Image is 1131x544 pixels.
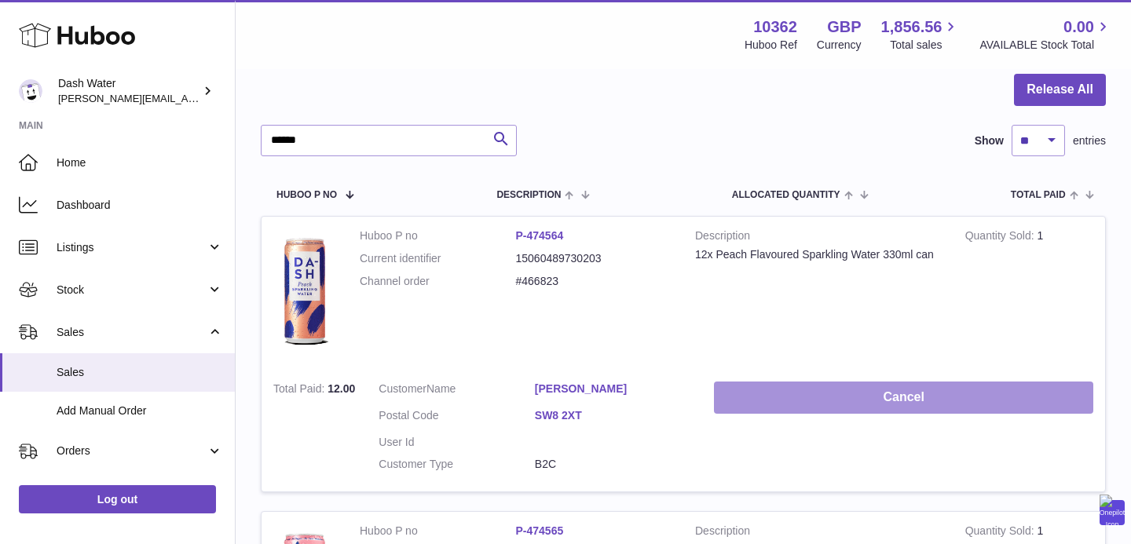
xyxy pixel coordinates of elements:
[57,155,223,170] span: Home
[953,217,1105,370] td: 1
[58,76,199,106] div: Dash Water
[379,435,535,450] dt: User Id
[57,198,223,213] span: Dashboard
[360,274,516,289] dt: Channel order
[516,524,564,537] a: P-474565
[714,382,1093,414] button: Cancel
[1063,16,1094,38] span: 0.00
[516,229,564,242] a: P-474564
[57,403,223,418] span: Add Manual Order
[57,365,223,380] span: Sales
[57,444,207,458] span: Orders
[695,524,942,542] strong: Description
[19,79,42,103] img: james@dash-water.com
[965,524,1038,541] strong: Quantity Sold
[57,240,207,255] span: Listings
[57,325,207,340] span: Sales
[881,16,961,53] a: 1,856.56 Total sales
[965,229,1038,246] strong: Quantity Sold
[273,228,336,354] img: 103621706197738.png
[745,38,797,53] div: Huboo Ref
[379,382,426,395] span: Customer
[975,133,1004,148] label: Show
[276,190,337,200] span: Huboo P no
[535,382,691,396] a: [PERSON_NAME]
[273,382,328,399] strong: Total Paid
[1014,74,1106,106] button: Release All
[827,16,861,38] strong: GBP
[695,247,942,262] div: 12x Peach Flavoured Sparkling Water 330ml can
[881,16,942,38] span: 1,856.56
[360,251,516,266] dt: Current identifier
[1011,190,1066,200] span: Total paid
[535,408,691,423] a: SW8 2XT
[979,16,1112,53] a: 0.00 AVAILABLE Stock Total
[516,274,672,289] dd: #466823
[328,382,355,395] span: 12.00
[817,38,862,53] div: Currency
[360,524,516,539] dt: Huboo P no
[58,92,315,104] span: [PERSON_NAME][EMAIL_ADDRESS][DOMAIN_NAME]
[890,38,960,53] span: Total sales
[979,38,1112,53] span: AVAILABLE Stock Total
[535,457,691,472] dd: B2C
[379,408,535,427] dt: Postal Code
[496,190,561,200] span: Description
[695,228,942,247] strong: Description
[732,190,840,200] span: ALLOCATED Quantity
[19,485,216,513] a: Log out
[57,283,207,298] span: Stock
[360,228,516,243] dt: Huboo P no
[379,457,535,472] dt: Customer Type
[379,382,535,400] dt: Name
[753,16,797,38] strong: 10362
[1073,133,1106,148] span: entries
[516,251,672,266] dd: 15060489730203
